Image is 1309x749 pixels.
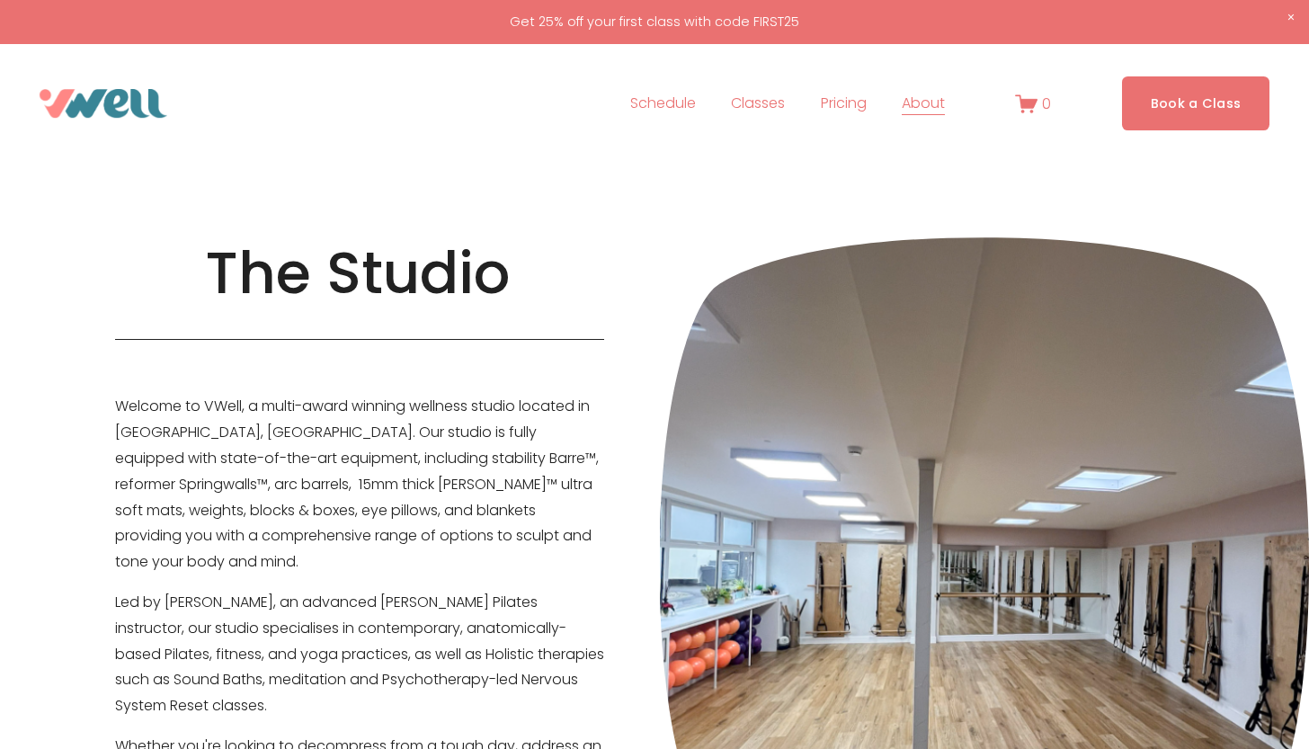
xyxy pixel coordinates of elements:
[115,394,604,575] p: Welcome to VWell, a multi-award winning wellness studio located in [GEOGRAPHIC_DATA], [GEOGRAPHIC...
[731,89,785,118] a: folder dropdown
[1122,76,1270,129] a: Book a Class
[731,91,785,117] span: Classes
[630,89,696,118] a: Schedule
[902,89,945,118] a: folder dropdown
[902,91,945,117] span: About
[1015,93,1051,115] a: 0 items in cart
[115,590,604,719] p: Led by [PERSON_NAME], an advanced [PERSON_NAME] Pilates instructor, our studio specialises in con...
[1042,94,1051,114] span: 0
[821,89,867,118] a: Pricing
[40,89,167,118] img: VWell
[206,238,513,309] h1: The Studio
